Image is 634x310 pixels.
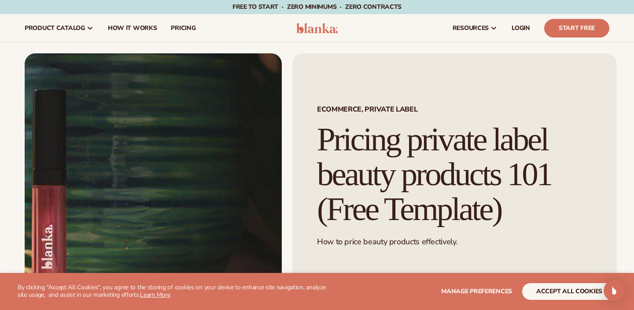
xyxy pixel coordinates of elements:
[232,3,402,11] span: Free to start · ZERO minimums · ZERO contracts
[512,25,530,32] span: LOGIN
[522,283,616,300] button: accept all cookies
[317,106,592,113] span: Ecommerce, Private Label
[441,287,512,295] span: Manage preferences
[453,25,489,32] span: resources
[604,280,625,301] div: Open Intercom Messenger
[164,14,203,42] a: pricing
[108,25,157,32] span: How It Works
[18,14,101,42] a: product catalog
[101,14,164,42] a: How It Works
[296,23,338,34] img: logo
[171,25,195,32] span: pricing
[544,19,609,37] a: Start Free
[317,122,592,226] h1: Pricing private label beauty products 101 (Free Template)
[505,14,537,42] a: LOGIN
[317,236,457,247] span: How to price beauty products effectively.
[25,25,85,32] span: product catalog
[18,284,331,299] p: By clicking "Accept All Cookies", you agree to the storing of cookies on your device to enhance s...
[441,283,512,300] button: Manage preferences
[140,291,170,299] a: Learn More
[446,14,505,42] a: resources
